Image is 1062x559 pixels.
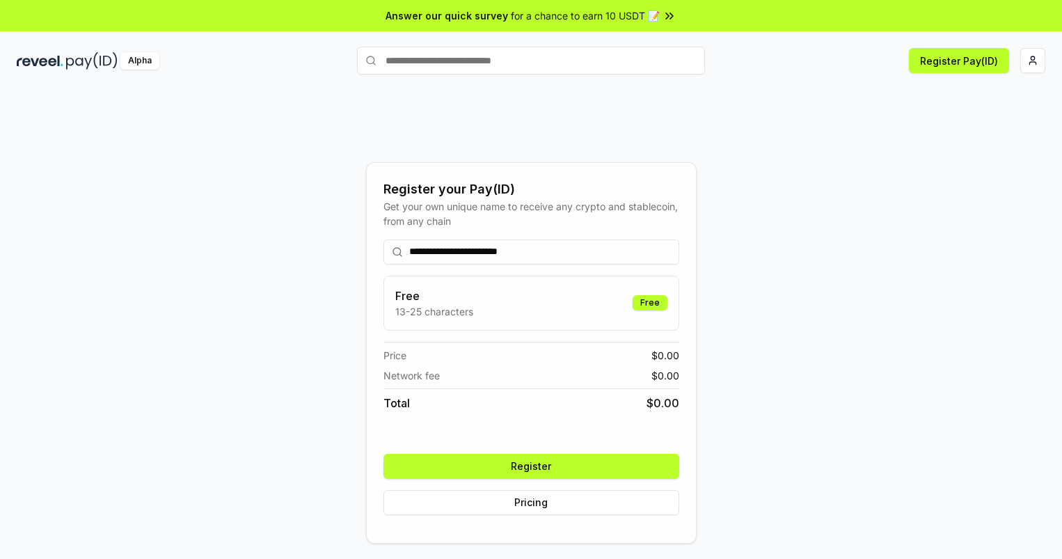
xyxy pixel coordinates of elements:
[383,490,679,515] button: Pricing
[386,8,508,23] span: Answer our quick survey
[66,52,118,70] img: pay_id
[17,52,63,70] img: reveel_dark
[633,295,667,310] div: Free
[383,180,679,199] div: Register your Pay(ID)
[383,454,679,479] button: Register
[647,395,679,411] span: $ 0.00
[511,8,660,23] span: for a chance to earn 10 USDT 📝
[395,288,473,304] h3: Free
[651,368,679,383] span: $ 0.00
[383,368,440,383] span: Network fee
[909,48,1009,73] button: Register Pay(ID)
[383,395,410,411] span: Total
[383,199,679,228] div: Get your own unique name to receive any crypto and stablecoin, from any chain
[383,348,406,363] span: Price
[651,348,679,363] span: $ 0.00
[395,304,473,319] p: 13-25 characters
[120,52,159,70] div: Alpha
